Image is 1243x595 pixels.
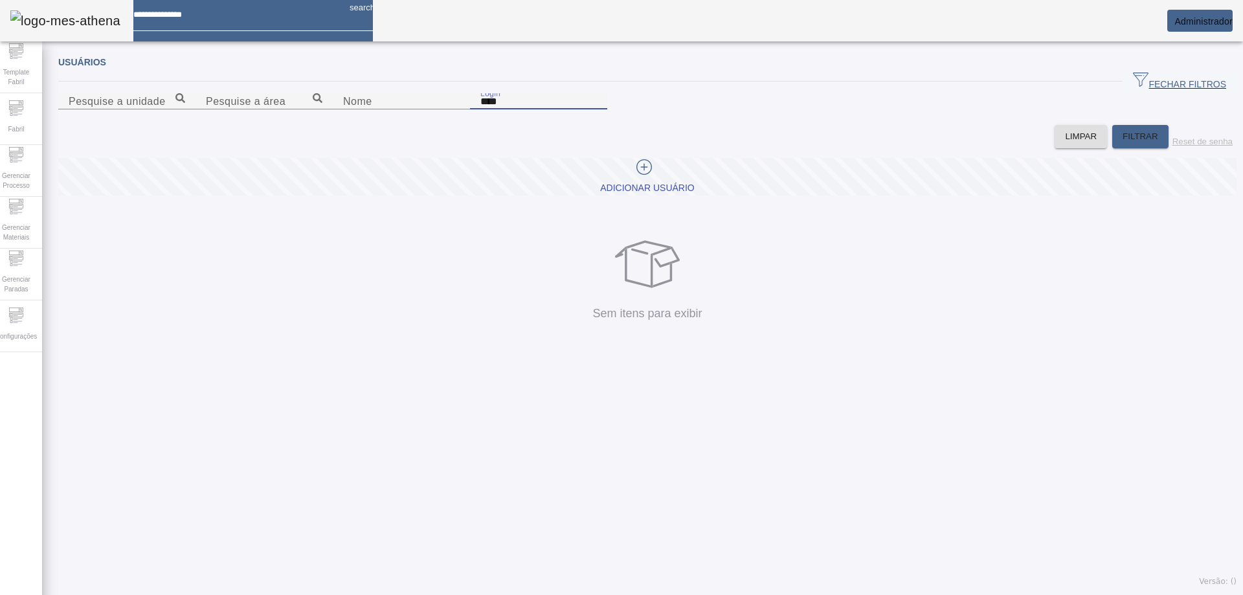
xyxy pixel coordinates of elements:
[1112,125,1169,148] button: FILTRAR
[1123,130,1158,143] span: FILTRAR
[58,158,1237,196] button: Adicionar Usuário
[62,305,1233,322] p: Sem itens para exibir
[4,120,28,138] span: Fabril
[1174,16,1233,27] span: Administrador
[10,10,120,31] img: logo-mes-athena
[1169,125,1237,148] button: Reset de senha
[69,96,166,107] mat-label: Pesquise a unidade
[206,96,286,107] mat-label: Pesquise a área
[600,182,694,195] div: Adicionar Usuário
[1123,70,1237,93] button: FECHAR FILTROS
[206,94,322,109] input: Number
[1199,577,1237,586] span: Versão: ()
[1065,130,1097,143] span: LIMPAR
[1055,125,1107,148] button: LIMPAR
[1172,137,1233,146] label: Reset de senha
[69,94,185,109] input: Number
[1133,72,1226,91] span: FECHAR FILTROS
[480,89,500,97] mat-label: Login
[58,57,106,67] span: Usuários
[343,96,372,107] mat-label: Nome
